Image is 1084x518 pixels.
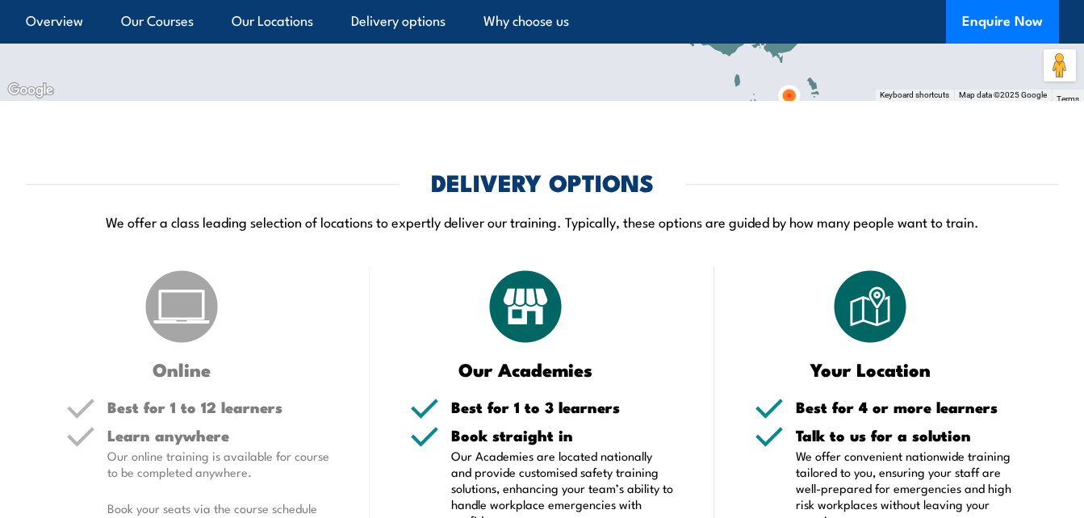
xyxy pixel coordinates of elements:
[107,448,330,480] p: Our online training is available for course to be completed anywhere.
[451,428,674,443] h5: Book straight in
[796,399,1019,415] h5: Best for 4 or more learners
[1044,49,1076,81] button: Drag Pegman onto the map to open Street View
[4,80,57,101] a: Open this area in Google Maps (opens a new window)
[107,428,330,443] h5: Learn anywhere
[880,90,949,101] button: Keyboard shortcuts
[26,212,1059,231] p: We offer a class leading selection of locations to expertly deliver our training. Typically, thes...
[66,360,298,378] h3: Online
[410,360,642,378] h3: Our Academies
[431,171,654,192] h2: DELIVERY OPTIONS
[755,360,986,378] h3: Your Location
[451,399,674,415] h5: Best for 1 to 3 learners
[796,428,1019,443] h5: Talk to us for a solution
[4,80,57,101] img: Google
[1057,94,1079,103] a: Terms (opens in new tab)
[107,399,330,415] h5: Best for 1 to 12 learners
[959,90,1047,99] span: Map data ©2025 Google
